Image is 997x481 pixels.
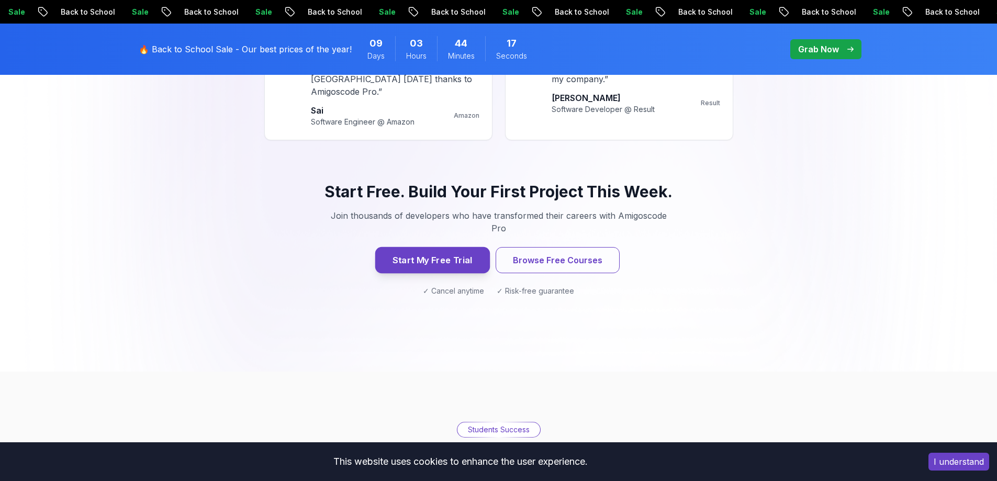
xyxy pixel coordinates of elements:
[607,7,640,17] p: Sale
[323,209,675,234] p: Join thousands of developers who have transformed their careers with Amigoscode Pro
[410,36,423,51] span: 3 Hours
[367,51,385,61] span: Days
[730,7,764,17] p: Sale
[406,51,427,61] span: Hours
[113,7,146,17] p: Sale
[412,7,483,17] p: Back to School
[552,104,655,115] p: Software Developer @ Result
[288,7,360,17] p: Back to School
[659,7,730,17] p: Back to School
[454,111,479,120] p: Amazon
[497,286,574,296] span: ✓ Risk-free guarantee
[496,247,620,273] button: Browse Free Courses
[468,424,530,435] p: Students Success
[165,7,236,17] p: Back to School
[455,36,467,51] span: 44 Minutes
[360,7,393,17] p: Sale
[928,453,989,471] button: Accept cookies
[8,450,913,473] div: This website uses cookies to enhance the user experience.
[41,7,113,17] p: Back to School
[496,51,527,61] span: Seconds
[507,36,517,51] span: 17 Seconds
[782,7,854,17] p: Back to School
[535,7,607,17] p: Back to School
[311,117,415,127] p: Software Engineer @ Amazon
[552,92,655,104] p: [PERSON_NAME]
[378,248,487,273] a: Start My Free Trial
[139,43,352,55] p: 🔥 Back to School Sale - Our best prices of the year!
[236,7,270,17] p: Sale
[311,104,415,117] p: Sai
[448,51,475,61] span: Minutes
[289,182,708,201] h3: Start Free. Build Your First Project This Week.
[906,7,977,17] p: Back to School
[701,99,720,107] p: Result
[423,286,484,296] span: ✓ Cancel anytime
[369,36,383,51] span: 9 Days
[854,7,887,17] p: Sale
[483,7,517,17] p: Sale
[375,247,489,273] button: Start My Free Trial
[798,43,839,55] p: Grab Now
